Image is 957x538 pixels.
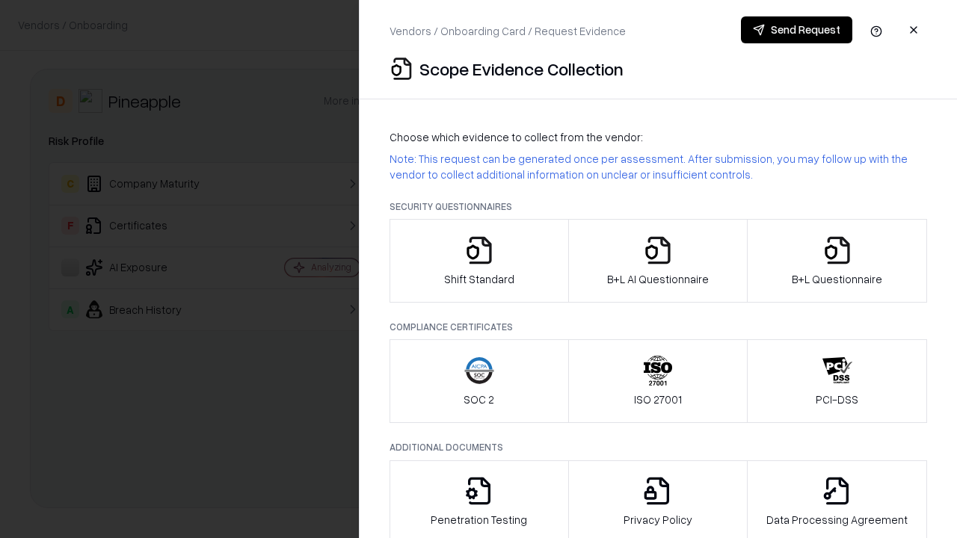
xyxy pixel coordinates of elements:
p: Additional Documents [390,441,927,454]
button: B+L Questionnaire [747,219,927,303]
p: Shift Standard [444,271,514,287]
p: Scope Evidence Collection [419,57,624,81]
button: SOC 2 [390,339,569,423]
p: Compliance Certificates [390,321,927,333]
p: Note: This request can be generated once per assessment. After submission, you may follow up with... [390,151,927,182]
button: Shift Standard [390,219,569,303]
p: PCI-DSS [816,392,858,407]
p: Security Questionnaires [390,200,927,213]
p: SOC 2 [464,392,494,407]
button: Send Request [741,16,852,43]
p: Data Processing Agreement [766,512,908,528]
p: Privacy Policy [624,512,692,528]
p: Choose which evidence to collect from the vendor: [390,129,927,145]
p: Penetration Testing [431,512,527,528]
p: Vendors / Onboarding Card / Request Evidence [390,23,626,39]
p: B+L Questionnaire [792,271,882,287]
button: B+L AI Questionnaire [568,219,748,303]
p: ISO 27001 [634,392,682,407]
button: ISO 27001 [568,339,748,423]
p: B+L AI Questionnaire [607,271,709,287]
button: PCI-DSS [747,339,927,423]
